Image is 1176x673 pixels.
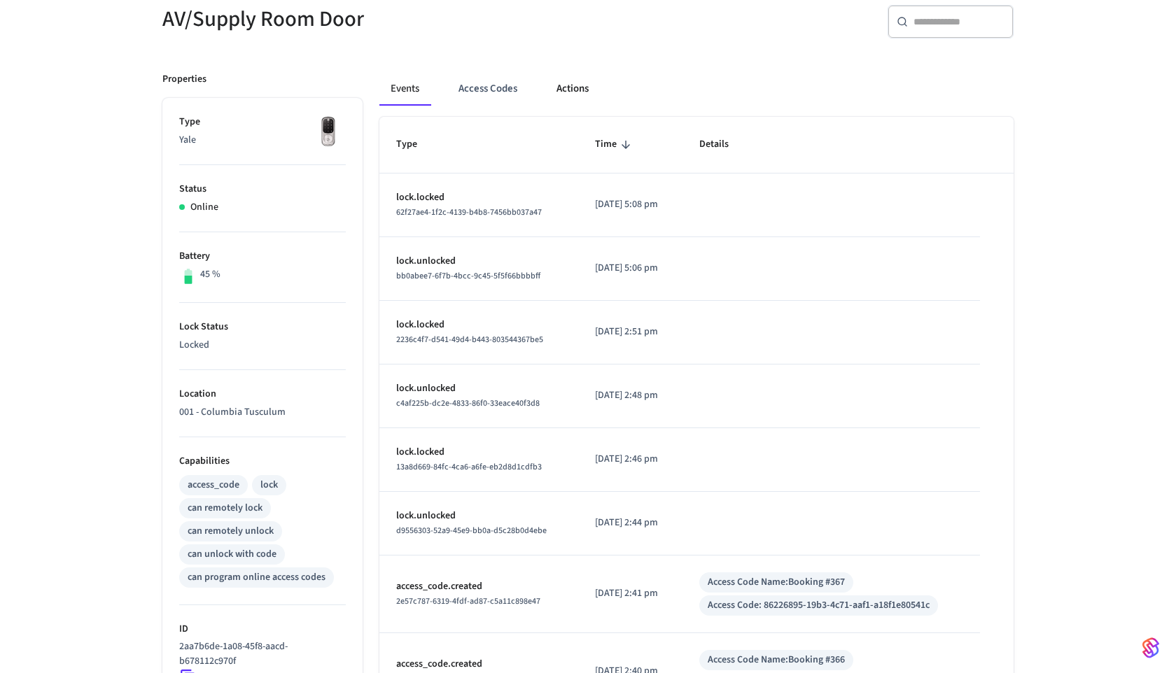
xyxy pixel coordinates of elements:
[311,115,346,150] img: Yale Assure Touchscreen Wifi Smart Lock, Satin Nickel, Front
[260,478,278,493] div: lock
[179,639,340,669] p: 2aa7b6de-1a08-45f8-aacd-b678112c970f
[396,525,547,537] span: d9556303-52a9-45e9-bb0a-d5c28b0d4ebe
[595,261,666,276] p: [DATE] 5:06 pm
[595,516,666,530] p: [DATE] 2:44 pm
[396,461,542,473] span: 13a8d669-84fc-4ca6-a6fe-eb2d8d1cdfb3
[179,182,346,197] p: Status
[396,657,561,672] p: access_code.created
[595,325,666,339] p: [DATE] 2:51 pm
[188,478,239,493] div: access_code
[396,579,561,594] p: access_code.created
[179,405,346,420] p: 001 - Columbia Tusculum
[200,267,220,282] p: 45 %
[179,454,346,469] p: Capabilities
[396,397,540,409] span: c4af225b-dc2e-4833-86f0-33eace40f3d8
[396,509,561,523] p: lock.unlocked
[396,445,561,460] p: lock.locked
[396,190,561,205] p: lock.locked
[179,133,346,148] p: Yale
[396,334,543,346] span: 2236c4f7-d541-49d4-b443-803544367be5
[396,270,540,282] span: bb0abee7-6f7b-4bcc-9c45-5f5f66bbbbff
[379,72,430,106] button: Events
[188,547,276,562] div: can unlock with code
[396,318,561,332] p: lock.locked
[699,134,747,155] span: Details
[396,595,540,607] span: 2e57c787-6319-4fdf-ad87-c5a11c898e47
[190,200,218,215] p: Online
[179,115,346,129] p: Type
[162,5,580,34] h5: AV/Supply Room Door
[708,575,845,590] div: Access Code Name: Booking #367
[179,622,346,637] p: ID
[179,387,346,402] p: Location
[708,598,930,613] div: Access Code: 86226895-19b3-4c71-aaf1-a18f1e80541c
[396,381,561,396] p: lock.unlocked
[595,134,635,155] span: Time
[179,320,346,334] p: Lock Status
[595,197,666,212] p: [DATE] 5:08 pm
[179,338,346,353] p: Locked
[708,653,845,667] div: Access Code Name: Booking #366
[595,388,666,403] p: [DATE] 2:48 pm
[396,254,561,269] p: lock.unlocked
[396,206,542,218] span: 62f27ae4-1f2c-4139-b4b8-7456bb037a47
[595,586,666,601] p: [DATE] 2:41 pm
[188,524,274,539] div: can remotely unlock
[162,72,206,87] p: Properties
[179,249,346,264] p: Battery
[545,72,600,106] button: Actions
[188,501,262,516] div: can remotely lock
[447,72,528,106] button: Access Codes
[1142,637,1159,659] img: SeamLogoGradient.69752ec5.svg
[188,570,325,585] div: can program online access codes
[595,452,666,467] p: [DATE] 2:46 pm
[396,134,435,155] span: Type
[379,72,1014,106] div: ant example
